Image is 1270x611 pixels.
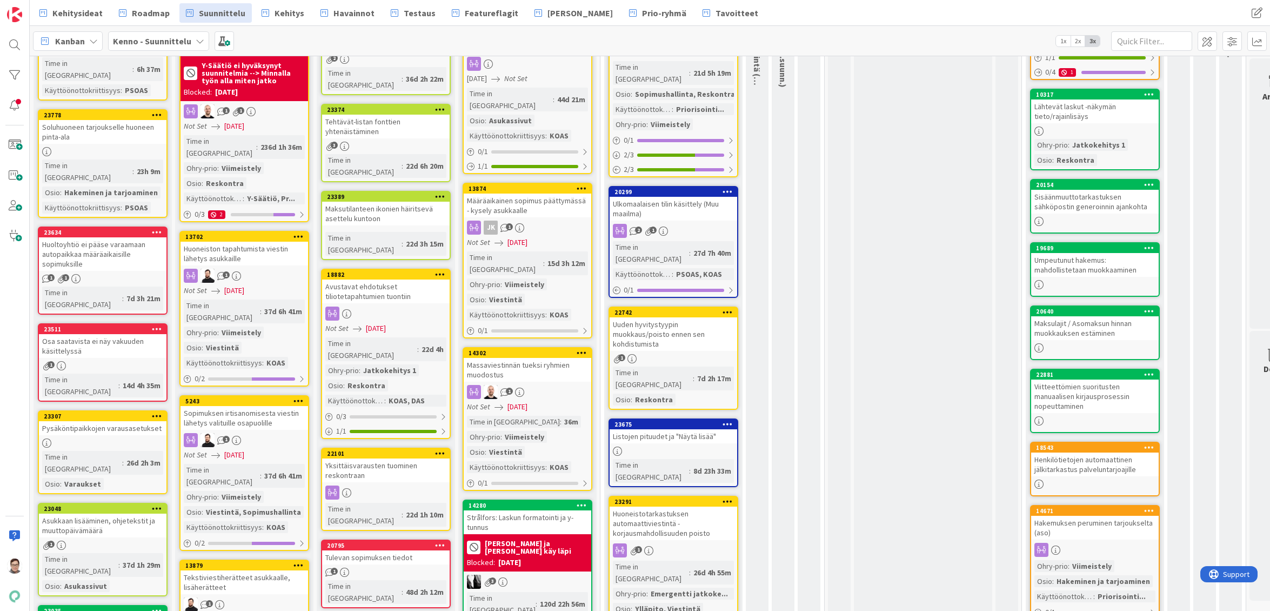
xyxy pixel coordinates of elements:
[181,208,308,221] div: 0/32
[184,177,202,189] div: Osio
[258,141,305,153] div: 236d 1h 36m
[610,148,737,162] div: 2/3
[118,380,120,391] span: :
[42,187,60,198] div: Osio
[331,142,338,149] span: 3
[507,237,527,248] span: [DATE]
[635,227,642,234] span: 2
[199,6,245,19] span: Suunnittelu
[181,372,308,386] div: 0/2
[322,541,450,564] div: 20795Tulevan sopimuksen tiedot
[1036,91,1159,98] div: 10317
[464,221,591,235] div: JK
[1071,36,1085,47] span: 2x
[39,228,166,237] div: 23634
[333,6,375,19] span: Havainnot
[467,115,485,127] div: Osio
[506,388,513,395] span: 1
[631,88,632,100] span: :
[445,3,525,23] a: Featureflagit
[694,373,734,384] div: 7d 2h 17m
[325,364,359,376] div: Ohry-prio
[610,187,737,221] div: 20299Ulkomaalaisen tilin käsittely (Muu maailma)
[642,6,686,19] span: Prio-ryhmä
[124,293,163,304] div: 7d 3h 21m
[366,323,386,334] span: [DATE]
[467,251,543,275] div: Time in [GEOGRAPHIC_DATA]
[691,247,734,259] div: 27d 7h 40m
[1031,190,1159,214] div: Sisäänmuuttotarkastuksen sähköpostin generoinnin ajankohta
[132,63,134,75] span: :
[42,202,121,214] div: Käyttöönottokriittisyys
[1068,139,1070,151] span: :
[624,284,634,296] span: 0 / 1
[181,232,308,265] div: 13702Huoneiston tapahtumista viestin lähetys asukkaille
[464,476,591,490] div: 0/1
[264,357,288,369] div: KOAS
[52,6,103,19] span: Kehitysideat
[181,561,308,594] div: 13879Tekstiviestiherätteet asukkaalle, lisäherätteet
[545,309,547,321] span: :
[181,232,308,242] div: 13702
[484,385,498,399] img: TM
[44,111,166,119] div: 23778
[404,6,436,19] span: Testaus
[322,115,450,138] div: Tehtävät-listan fonttien yhtenäistäminen
[121,84,122,96] span: :
[275,6,304,19] span: Kehitys
[39,228,166,271] div: 23634Huoltoyhtiö ei pääse varaamaan autopaikkaa määräaikaisille sopimuksille
[1054,154,1097,166] div: Reskontra
[184,162,217,174] div: Ohry-prio
[402,238,403,250] span: :
[1052,154,1054,166] span: :
[1031,506,1159,540] div: 14671Hakemuksen peruminen tarjoukselta (aso)
[623,3,693,23] a: Prio-ryhmä
[23,2,49,15] span: Support
[181,396,308,430] div: 5243Sopimuksen irtisanomisesta viestin lähetys valituille osapuolille
[181,561,308,570] div: 13879
[648,118,693,130] div: Viimeistely
[696,3,765,23] a: Tavoitteet
[42,84,121,96] div: Käyttöönottokriittisyys
[7,589,22,604] img: avatar
[467,130,545,142] div: Käyttöönottokriittisyys
[610,197,737,221] div: Ulkomaalaisen tilin käsittely (Muu maailma)
[547,309,571,321] div: KOAS
[1031,370,1159,380] div: 22881
[260,305,262,317] span: :
[322,192,450,202] div: 23389
[359,364,360,376] span: :
[224,285,244,296] span: [DATE]
[1031,51,1159,64] div: 1/1
[689,247,691,259] span: :
[1036,308,1159,315] div: 20640
[224,121,244,132] span: [DATE]
[1031,99,1159,123] div: Lähtevät laskut -näkymän tieto/rajainlisäys
[610,134,737,147] div: 0/1
[121,202,122,214] span: :
[322,449,450,459] div: 22101
[1031,307,1159,340] div: 20640Maksulajit / Asomaksun hinnan muokkauksen estäminen
[184,342,202,354] div: Osio
[1034,154,1052,166] div: Osio
[322,105,450,115] div: 23374
[618,354,625,361] span: 1
[202,62,305,84] b: Y-Säätiö ei hyväksynyt suunnitelmia --> Minnalla työn alla miten jatko
[486,294,525,305] div: Viestintä
[33,3,109,23] a: Kehitysideat
[610,163,737,176] div: 2/3
[545,257,588,269] div: 15d 3h 12m
[464,348,591,358] div: 14302
[467,278,500,290] div: Ohry-prio
[610,420,737,429] div: 23675
[464,184,591,217] div: 13874Määräaikainen sopimus päättymässä - kysely asukkaalle
[543,257,545,269] span: :
[7,7,22,22] img: Visit kanbanzone.com
[42,374,118,397] div: Time in [GEOGRAPHIC_DATA]
[42,160,132,183] div: Time in [GEOGRAPHIC_DATA]
[202,342,203,354] span: :
[632,394,676,406] div: Reskontra
[613,118,646,130] div: Ohry-prio
[237,107,244,114] span: 1
[184,357,262,369] div: Käyttöönottokriittisyys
